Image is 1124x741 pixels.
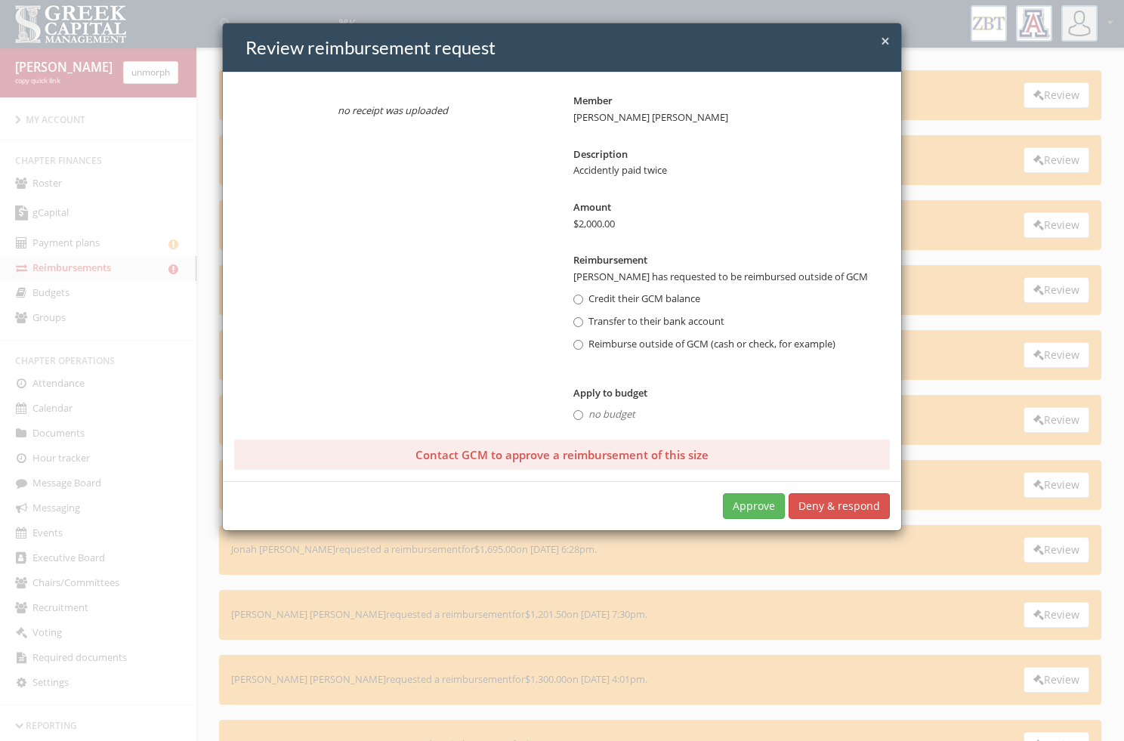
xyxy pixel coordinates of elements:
[573,270,890,352] dd: [PERSON_NAME] has requested to be reimbursed outside of GCM
[573,253,890,267] dt: Reimbursement
[573,295,583,304] input: Credit their GCM balance
[723,493,785,519] button: Approve
[573,314,724,329] label: Transfer to their bank account
[573,386,890,400] dt: Apply to budget
[573,340,583,350] input: Reimburse outside of GCM (cash or check, for example)
[573,94,890,108] dt: Member
[573,217,615,230] span: $2,000.00
[588,407,635,421] em: no budget
[245,35,890,60] h4: Review reimbursement request
[573,410,583,420] input: no budget
[573,292,700,307] label: Credit their GCM balance
[234,440,890,470] div: Contact GCM to approve a reimbursement of this size
[234,103,551,118] em: no receipt was uploaded
[573,110,890,125] dd: [PERSON_NAME] [PERSON_NAME]
[573,317,583,327] input: Transfer to their bank account
[789,493,890,519] button: Deny & respond
[573,337,835,352] label: Reimburse outside of GCM (cash or check, for example)
[573,163,890,178] dd: Accidently paid twice
[573,147,890,162] dt: Description
[881,30,890,51] span: ×
[573,200,890,215] dt: Amount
